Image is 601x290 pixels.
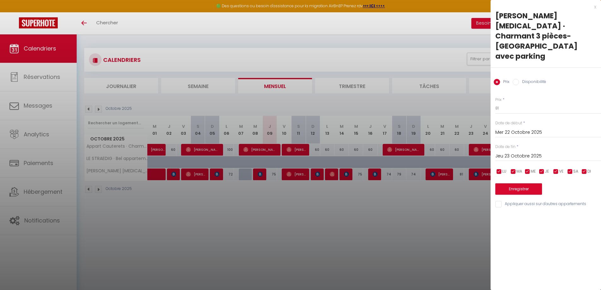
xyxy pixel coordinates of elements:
div: [PERSON_NAME] [MEDICAL_DATA] · Charmant 3 pièces- [GEOGRAPHIC_DATA] avec parking [495,11,596,61]
span: ME [531,169,536,175]
label: Prix [500,79,510,86]
span: SA [573,169,578,175]
span: DI [587,169,591,175]
label: Date de début [495,120,522,126]
label: Disponibilité [519,79,546,86]
span: LU [502,169,506,175]
span: JE [545,169,549,175]
span: MA [516,169,522,175]
span: VE [559,169,563,175]
label: Date de fin [495,144,516,150]
label: Prix [495,97,502,103]
button: Enregistrer [495,183,542,195]
div: x [491,3,596,11]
